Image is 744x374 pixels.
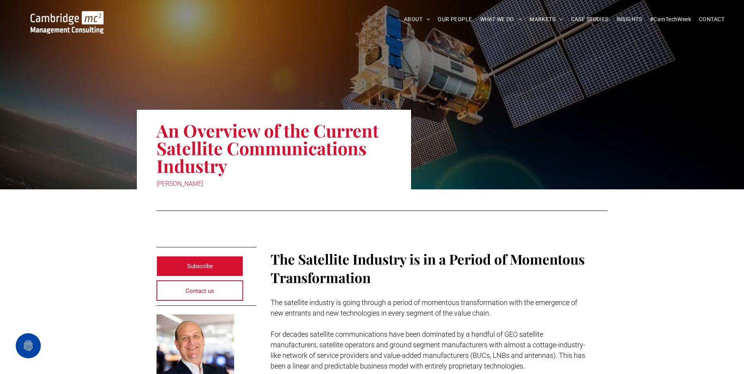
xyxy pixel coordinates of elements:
[695,13,728,25] a: CONTACT
[31,11,104,34] img: Cambridge MC Logo
[156,121,392,175] h1: An Overview of the Current Satellite Communications Industry
[271,330,585,370] span: For decades satellite communications have been dominated by a handful of GEO satellite manufactur...
[271,298,577,317] span: The satellite industry is going through a period of momentous transformation with the emergence o...
[476,13,526,25] a: WHAT WE DO
[567,13,613,25] a: CASE STUDIES
[156,178,392,189] div: [PERSON_NAME]
[271,250,585,287] span: The Satellite Industry is in a Period of Momentous Transformation
[31,12,104,20] a: Your Business Transformed | Cambridge Management Consulting
[187,256,213,276] span: Subscribe
[526,13,567,25] a: MARKETS
[156,256,244,276] a: Subscribe
[646,13,695,25] a: #CamTechWeek
[400,13,434,25] a: ABOUT
[156,280,244,301] a: Contact us
[613,13,646,25] a: INSIGHTS
[186,281,214,301] span: Contact us
[434,13,476,25] a: OUR PEOPLE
